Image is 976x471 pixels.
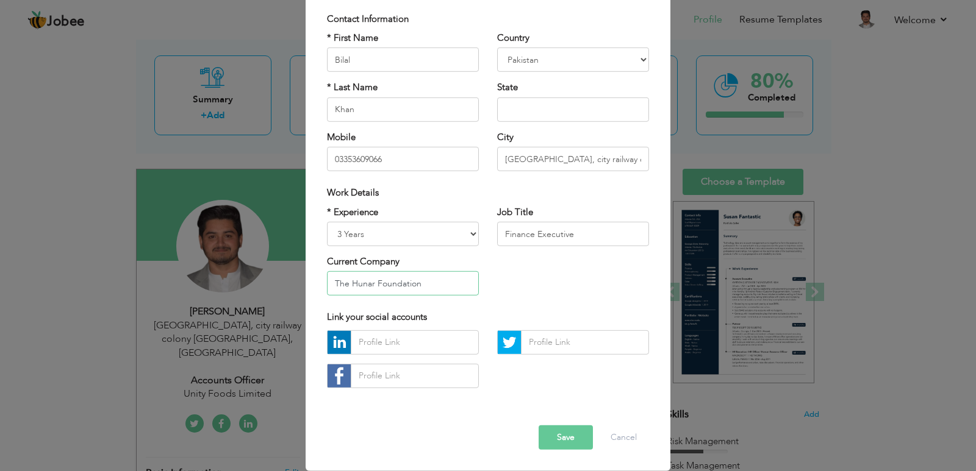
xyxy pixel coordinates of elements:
[327,32,378,44] label: * First Name
[539,425,593,450] button: Save
[327,311,427,323] span: Link your social accounts
[327,186,379,199] span: Work Details
[498,331,521,354] img: Twitter
[497,32,529,44] label: Country
[351,364,479,388] input: Profile Link
[327,255,400,268] label: Current Company
[327,131,356,144] label: Mobile
[327,81,378,94] label: * Last Name
[351,330,479,355] input: Profile Link
[497,131,514,144] label: City
[327,12,409,24] span: Contact Information
[521,330,649,355] input: Profile Link
[328,331,351,354] img: linkedin
[327,205,378,218] label: * Experience
[598,425,649,450] button: Cancel
[328,364,351,388] img: facebook
[497,81,518,94] label: State
[497,205,533,218] label: Job Title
